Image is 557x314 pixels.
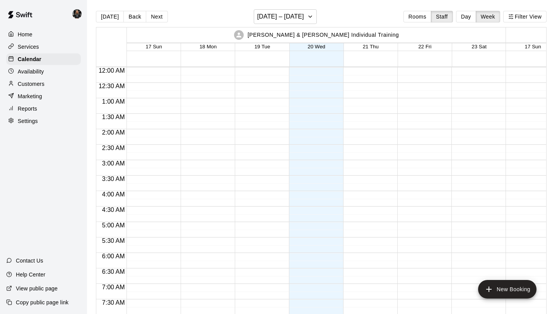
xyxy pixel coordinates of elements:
a: Availability [6,66,81,77]
span: 4:30 AM [100,206,127,213]
img: Lauren Acker [72,9,82,19]
span: 1:30 AM [100,114,127,120]
span: 7:00 AM [100,284,127,290]
a: Calendar [6,53,81,65]
span: 2:00 AM [100,129,127,136]
button: 23 Sat [472,44,487,49]
a: Settings [6,115,81,127]
button: Day [456,11,476,22]
button: 21 Thu [363,44,379,49]
span: 4:00 AM [100,191,127,198]
div: Lauren Acker [71,6,87,22]
p: Settings [18,117,38,125]
p: Reports [18,105,37,113]
p: Services [18,43,39,51]
p: Customers [18,80,44,88]
h6: [DATE] – [DATE] [257,11,304,22]
span: 3:30 AM [100,176,127,182]
button: [DATE] [96,11,124,22]
span: 5:30 AM [100,237,127,244]
span: 6:00 AM [100,253,127,259]
a: Customers [6,78,81,90]
a: Home [6,29,81,40]
p: Availability [18,68,44,75]
p: View public page [16,285,58,292]
button: Back [123,11,146,22]
span: 12:30 AM [97,83,127,89]
button: Next [146,11,167,22]
p: Marketing [18,92,42,100]
a: Services [6,41,81,53]
button: add [478,280,536,299]
button: 20 Wed [308,44,325,49]
button: Rooms [403,11,431,22]
button: Week [476,11,500,22]
span: 7:30 AM [100,299,127,306]
p: Contact Us [16,257,43,265]
button: Filter View [503,11,547,22]
a: Reports [6,103,81,114]
span: 1:00 AM [100,98,127,105]
span: 6:30 AM [100,268,127,275]
button: [DATE] – [DATE] [254,9,317,24]
p: Calendar [18,55,41,63]
p: Home [18,31,32,38]
button: 18 Mon [200,44,217,49]
span: 2:30 AM [100,145,127,151]
span: 12:00 AM [97,67,127,74]
button: 22 Fri [418,44,431,49]
button: Staff [431,11,453,22]
p: Help Center [16,271,45,278]
p: Copy public page link [16,299,68,306]
button: 17 Sun [146,44,162,49]
span: 5:00 AM [100,222,127,229]
span: 3:00 AM [100,160,127,167]
button: 17 Sun [525,44,541,49]
a: Marketing [6,90,81,102]
button: 19 Tue [255,44,270,49]
p: [PERSON_NAME] & [PERSON_NAME] Individual Training [248,31,399,39]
